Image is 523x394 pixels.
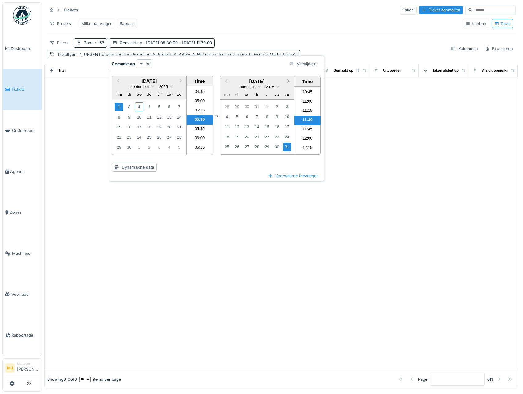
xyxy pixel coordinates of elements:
[482,68,512,73] div: Afsluit opmerking
[487,376,493,382] strong: of 1
[165,143,173,151] div: Choose zaterdag 4 oktober 2025
[253,113,261,121] div: Choose donderdag 7 augustus 2025
[125,113,133,121] div: Choose dinsdag 9 september 2025
[273,123,281,131] div: Choose zaterdag 16 augustus 2025
[115,133,123,141] div: Choose maandag 22 september 2025
[135,102,143,111] div: Choose woensdag 3 september 2025
[120,21,135,27] div: Rapport
[159,84,168,89] span: 2025
[47,38,71,47] div: Filters
[11,86,39,92] span: Tickets
[283,123,291,131] div: Choose zondag 17 augustus 2025
[222,102,292,152] div: Month augustus, 2025
[253,103,261,111] div: Choose donderdag 31 juli 2025
[294,87,321,154] ul: Time
[243,133,251,141] div: Choose woensdag 20 augustus 2025
[155,133,163,141] div: Choose vrijdag 26 september 2025
[243,123,251,131] div: Choose woensdag 13 augustus 2025
[79,376,121,382] div: items per page
[47,376,77,382] div: Showing 0 - 0 of 0
[253,123,261,131] div: Choose donderdag 14 augustus 2025
[13,6,31,25] img: Badge_color-CXgf-gQk.svg
[115,143,123,151] div: Choose maandag 29 september 2025
[233,90,241,99] div: dinsdag
[294,88,321,97] li: 10:45
[283,103,291,111] div: Choose zondag 3 augustus 2025
[263,103,271,111] div: Choose vrijdag 1 augustus 2025
[17,361,39,375] li: [PERSON_NAME]
[58,68,66,73] div: Titel
[135,90,143,98] div: woensdag
[243,113,251,121] div: Choose woensdag 6 augustus 2025
[243,103,251,111] div: Choose woensdag 30 juli 2025
[233,113,241,121] div: Choose dinsdag 5 augustus 2025
[135,143,143,151] div: Choose woensdag 1 oktober 2025
[273,90,281,99] div: zaterdag
[165,123,173,131] div: Choose zaterdag 20 september 2025
[12,128,39,133] span: Onderhoud
[135,123,143,131] div: Choose woensdag 17 september 2025
[125,123,133,131] div: Choose dinsdag 16 september 2025
[187,143,213,153] li: 06:15
[240,85,256,89] span: augustus
[283,143,291,151] div: Choose zondag 31 augustus 2025
[466,21,486,27] div: Kanban
[223,143,231,151] div: Choose maandag 25 augustus 2025
[273,113,281,121] div: Choose zaterdag 9 augustus 2025
[294,153,321,162] li: 12:30
[145,103,153,111] div: Choose donderdag 4 september 2025
[294,144,321,153] li: 12:15
[187,134,213,143] li: 06:00
[221,77,230,87] button: Previous Month
[112,78,186,84] h2: [DATE]
[187,86,213,155] ul: Time
[142,40,212,45] span: : [DATE] 05:30:00 - [DATE] 11:30:00
[223,113,231,121] div: Choose maandag 4 augustus 2025
[5,363,15,373] li: MJ
[145,90,153,98] div: donderdag
[284,77,294,87] button: Next Month
[155,123,163,131] div: Choose vrijdag 19 september 2025
[10,169,39,174] span: Agenda
[187,106,213,115] li: 05:15
[155,143,163,151] div: Choose vrijdag 3 oktober 2025
[81,21,112,27] div: Milko aanvrager
[187,88,213,97] li: 04:45
[266,85,274,89] span: 2025
[283,133,291,141] div: Choose zondag 24 augustus 2025
[175,113,183,121] div: Choose zondag 14 september 2025
[93,40,104,45] span: : L53
[135,133,143,141] div: Choose woensdag 24 september 2025
[112,163,157,172] div: Dynamische data
[155,103,163,111] div: Choose vrijdag 5 september 2025
[11,291,39,297] span: Voorraad
[448,44,481,53] div: Kolommen
[187,125,213,134] li: 05:45
[57,52,297,57] div: Tickettype
[155,90,163,98] div: vrijdag
[12,250,39,256] span: Machines
[283,113,291,121] div: Choose zondag 10 augustus 2025
[296,79,319,84] div: Time
[175,90,183,98] div: zondag
[233,103,241,111] div: Choose dinsdag 29 juli 2025
[61,7,81,13] strong: Tickets
[135,113,143,121] div: Choose woensdag 10 september 2025
[175,103,183,111] div: Choose zondag 7 september 2025
[233,143,241,151] div: Choose dinsdag 26 augustus 2025
[125,143,133,151] div: Choose dinsdag 30 september 2025
[145,123,153,131] div: Choose donderdag 18 september 2025
[273,133,281,141] div: Choose zaterdag 23 augustus 2025
[187,97,213,106] li: 05:00
[113,77,122,86] button: Previous Month
[175,143,183,151] div: Choose zondag 5 oktober 2025
[263,123,271,131] div: Choose vrijdag 15 augustus 2025
[115,90,123,98] div: maandag
[47,19,74,28] div: Presets
[294,107,321,116] li: 11:15
[17,361,39,366] div: Manager
[146,61,149,67] strong: is
[294,125,321,134] li: 11:45
[165,133,173,141] div: Choose zaterdag 27 september 2025
[176,77,186,86] button: Next Month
